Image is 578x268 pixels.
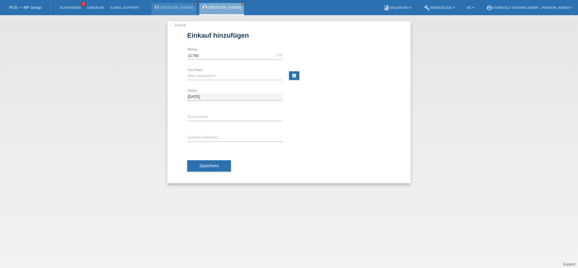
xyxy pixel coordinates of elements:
[57,6,84,9] a: Kund*innen
[242,2,245,5] i: close
[421,6,458,9] a: buildWerkzeuge ▾
[169,23,186,27] a: ← Zurück
[84,6,107,9] a: Einkäufe
[199,163,219,168] span: Speichern
[194,2,198,6] a: close
[276,53,283,57] div: CHF
[194,2,198,5] i: close
[483,6,575,9] a: account_circleStargold Trading GmbH - [PERSON_NAME] ▾
[289,71,299,80] a: calculate
[380,6,415,9] a: bookAnleitung ▾
[187,160,231,172] button: Speichern
[384,5,390,11] i: book
[108,6,142,9] a: E-Mail Support
[209,5,241,10] a: [PERSON_NAME]
[486,5,492,11] i: account_circle
[187,32,391,39] h1: Einkauf hinzufügen
[424,5,430,11] i: build
[464,6,477,9] a: DE ▾
[81,2,86,7] span: 6
[292,73,297,78] i: calculate
[242,2,246,6] a: close
[9,5,41,10] a: POS — MF Group
[563,262,576,266] a: Support
[161,5,193,10] a: [PERSON_NAME]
